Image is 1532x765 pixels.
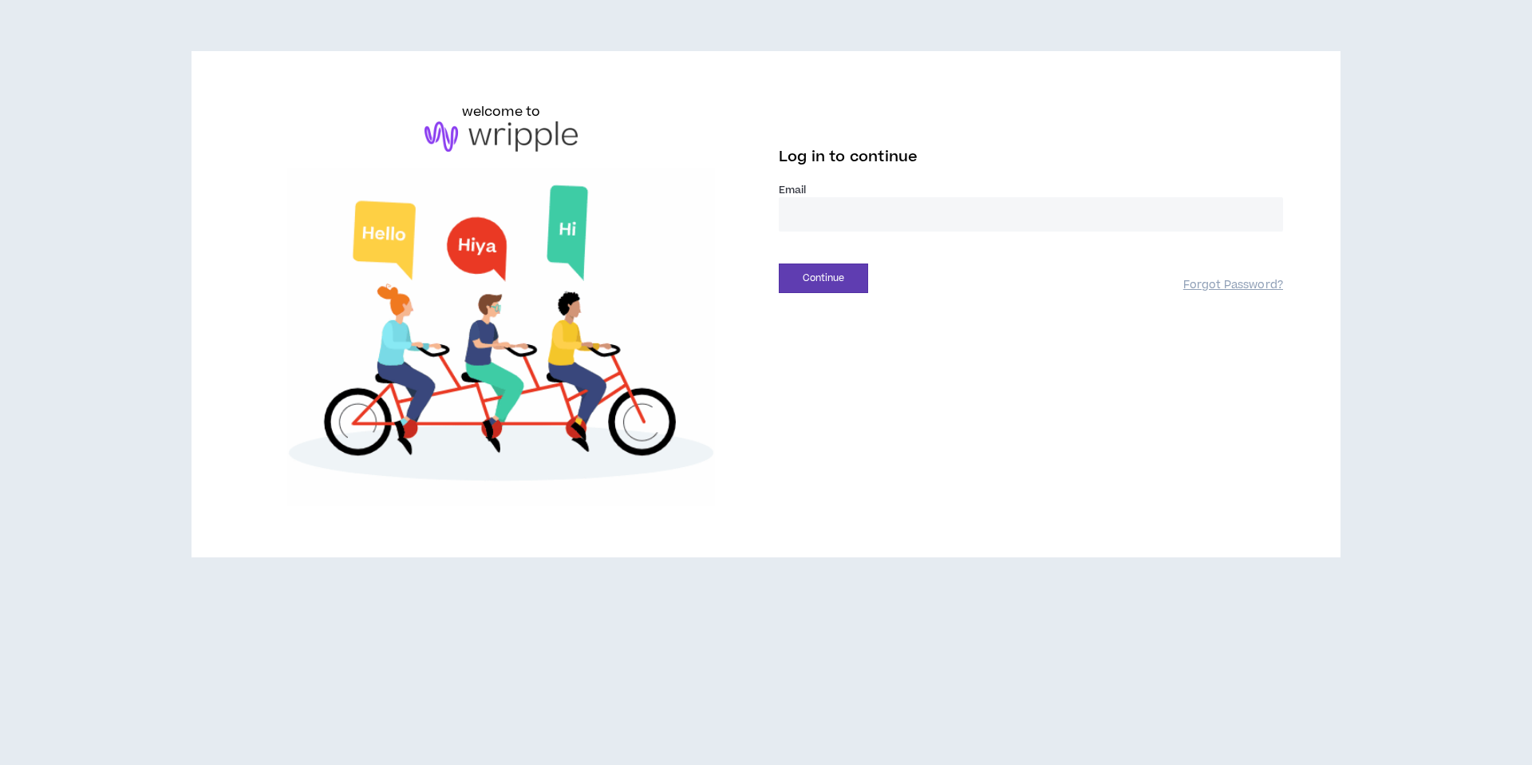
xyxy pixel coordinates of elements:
[779,264,868,293] button: Continue
[779,147,918,167] span: Log in to continue
[779,183,1283,197] label: Email
[249,168,753,506] img: Welcome to Wripple
[1183,278,1283,293] a: Forgot Password?
[462,102,541,121] h6: welcome to
[424,121,578,152] img: logo-brand.png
